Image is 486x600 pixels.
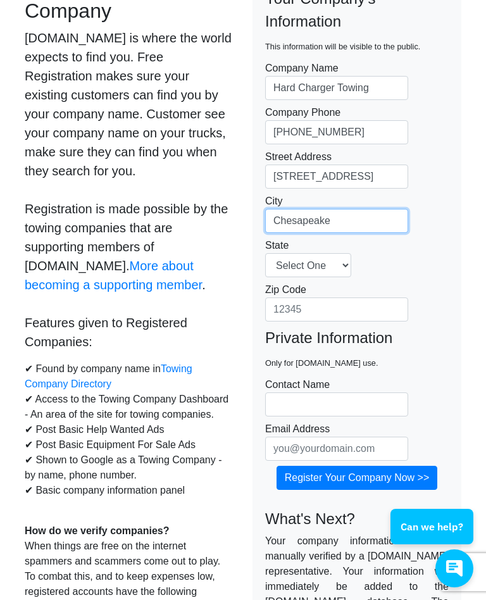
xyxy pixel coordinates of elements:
[265,422,408,461] label: Email Address
[25,525,170,536] strong: How do we verify companies?
[265,437,408,461] input: Email Address
[265,377,408,416] label: Contact Name
[265,327,449,372] legend: Private Information
[25,363,192,389] a: Towing Company Directory
[265,105,408,144] label: Company Phone
[265,510,449,528] h4: What's Next?
[265,253,351,277] select: State
[265,120,408,144] input: Company Phone
[265,149,408,189] label: Street Address
[265,61,408,100] label: Company Name
[265,358,378,368] small: Only for [DOMAIN_NAME] use.
[378,474,486,600] iframe: Conversations
[265,238,351,277] label: State
[277,466,438,490] input: Register Your Company Now >>
[25,259,202,292] a: More about becoming a supporting member
[265,194,408,233] label: City
[25,28,234,351] p: [DOMAIN_NAME] is where the world expects to find you. Free Registration makes sure your existing ...
[265,209,408,233] input: City
[265,297,408,322] input: Zip Code
[25,361,234,513] p: ✔ Found by company name in ✔ Access to the Towing Company Dashboard - An area of the site for tow...
[25,316,187,349] strong: Features given to Registered Companies:
[265,76,408,100] input: Company Name
[265,165,408,189] input: Street Address
[265,392,408,416] input: Contact Name
[265,42,420,51] small: This information will be visible to the public.
[265,282,408,322] label: Zip Code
